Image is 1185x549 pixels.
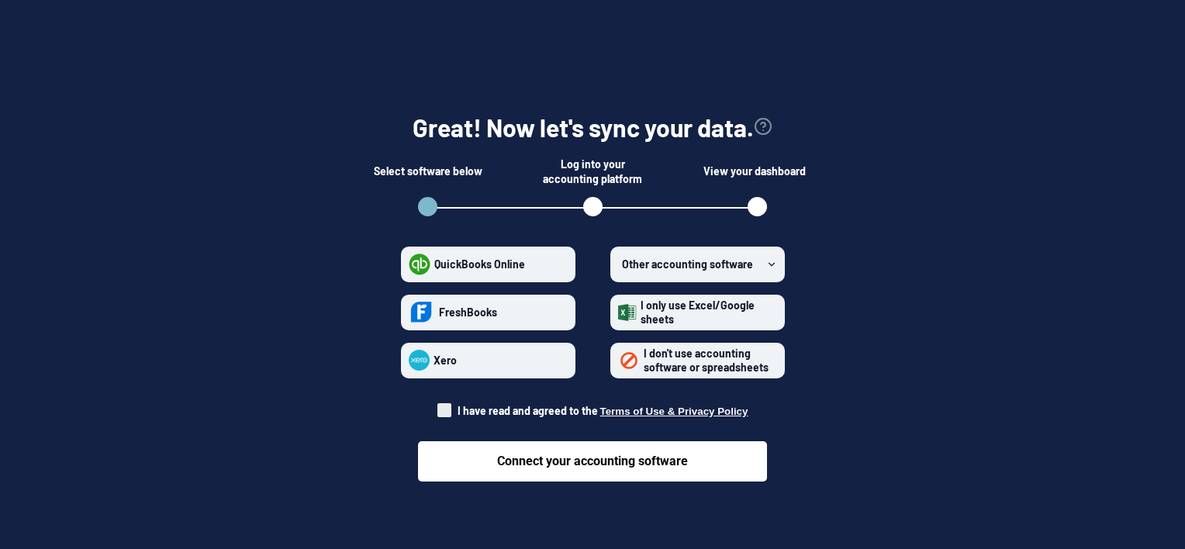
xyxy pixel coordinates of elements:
[748,197,767,216] button: open step 3
[418,197,437,216] button: open step 1
[703,156,812,187] div: View your dashboard
[418,441,767,482] button: Connect your accounting software
[622,257,753,271] span: Other accounting software
[458,404,748,417] span: I have read and agreed to the
[399,197,786,222] ol: Steps Indicator
[413,110,754,145] h1: Great! Now let's sync your data.
[439,306,497,319] span: FreshBooks
[644,347,769,374] span: I don't use accounting software or spreadsheets
[583,197,603,216] button: open step 2
[618,304,637,321] img: excel
[434,354,457,367] span: Xero
[538,156,647,187] div: Log into your accounting platform
[374,156,482,187] div: Select software below
[600,406,748,417] button: I have read and agreed to the
[754,117,772,136] svg: view accounting link security info
[754,110,772,145] button: view accounting link security info
[618,350,640,371] img: none
[434,257,525,271] span: QuickBooks Online
[409,297,435,328] img: freshbooks
[409,350,430,371] img: xero
[409,254,430,275] img: quickbooks-online
[641,299,755,326] span: I only use Excel/Google sheets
